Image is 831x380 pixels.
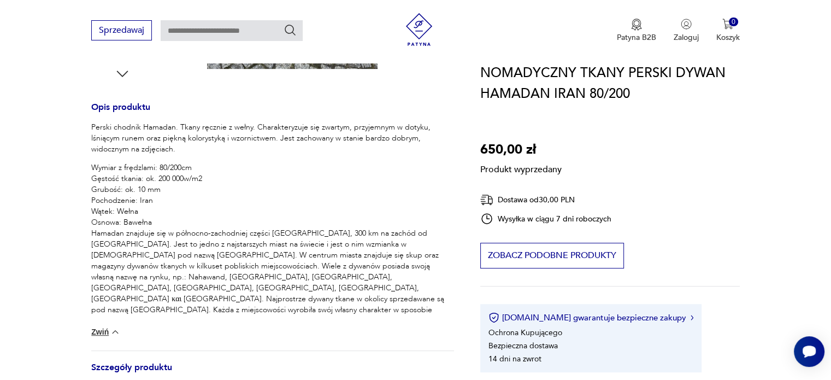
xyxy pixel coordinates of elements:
[488,341,558,351] li: Bezpieczna dostawa
[284,24,297,37] button: Szukaj
[617,19,656,43] button: Patyna B2B
[480,193,611,207] div: Dostawa od 30,00 PLN
[681,19,692,30] img: Ikonka użytkownika
[488,312,693,323] button: [DOMAIN_NAME] gwarantuje bezpieczne zakupy
[617,32,656,43] p: Patyna B2B
[488,312,499,323] img: Ikona certyfikatu
[480,193,493,207] img: Ikona dostawy
[691,315,694,320] img: Ikona strzałki w prawo
[488,328,562,338] li: Ochrona Kupującego
[403,13,435,46] img: Patyna - sklep z meblami i dekoracjami vintage
[91,326,120,337] button: Zwiń
[91,122,454,155] p: Perski chodnik Hamadan. Tkany ręcznie z wełny. Charakteryzuje się zwartym, przyjemnym w dotyku, l...
[488,354,541,364] li: 14 dni na zwrot
[794,336,824,367] iframe: Smartsupp widget button
[716,32,740,43] p: Koszyk
[674,19,699,43] button: Zaloguj
[480,160,562,176] p: Produkt wyprzedany
[480,139,562,160] p: 650,00 zł
[480,243,624,268] button: Zobacz podobne produkty
[91,20,152,40] button: Sprzedawaj
[110,326,121,337] img: chevron down
[729,17,738,27] div: 0
[617,19,656,43] a: Ikona medaluPatyna B2B
[91,162,454,348] p: Wymiar z frędzlami: 80/200cm Gęstość tkania: ok. 200 000w/m2 Grubość: ok. 10 mm Pochodzenie: Iran...
[480,63,740,104] h1: NOMADYCZNY TKANY PERSKI DYWAN HAMADAN IRAN 80/200
[631,19,642,31] img: Ikona medalu
[91,27,152,35] a: Sprzedawaj
[480,212,611,225] div: Wysyłka w ciągu 7 dni roboczych
[674,32,699,43] p: Zaloguj
[722,19,733,30] img: Ikona koszyka
[716,19,740,43] button: 0Koszyk
[91,104,454,122] h3: Opis produktu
